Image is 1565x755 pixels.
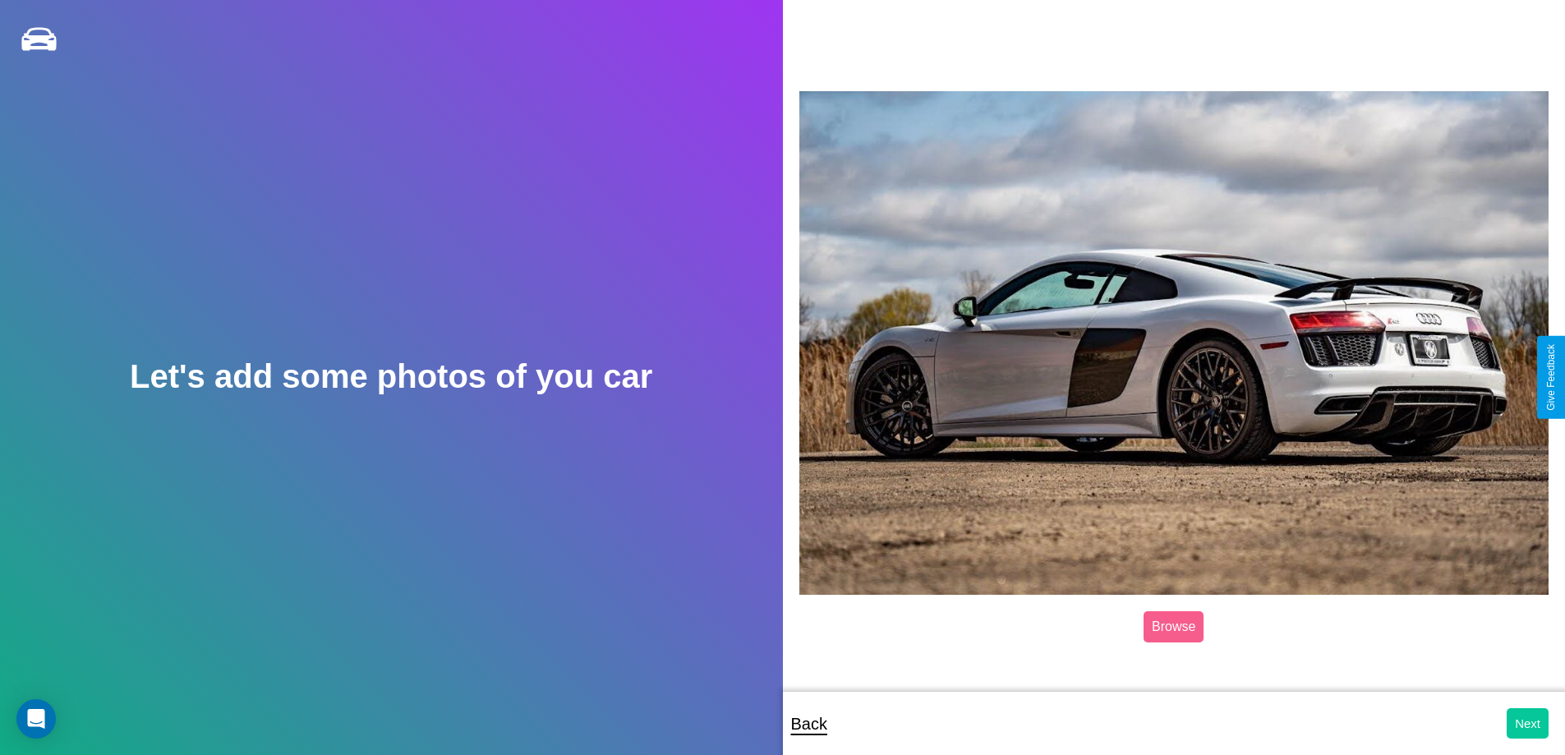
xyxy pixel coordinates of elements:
[791,709,827,739] p: Back
[1545,344,1557,411] div: Give Feedback
[1144,611,1204,642] label: Browse
[799,91,1549,595] img: posted
[1507,708,1549,739] button: Next
[16,699,56,739] div: Open Intercom Messenger
[130,358,652,395] h2: Let's add some photos of you car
